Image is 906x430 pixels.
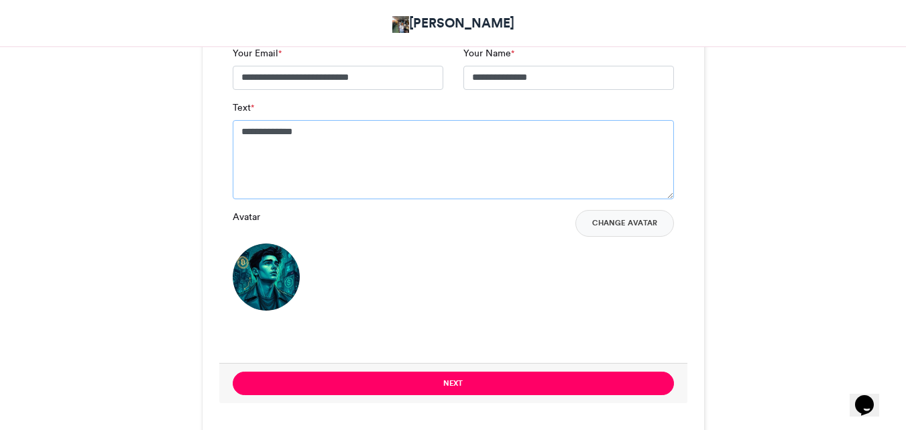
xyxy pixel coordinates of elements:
label: Text [233,101,254,115]
iframe: chat widget [850,376,893,417]
a: [PERSON_NAME] [392,13,514,33]
label: Your Name [463,46,514,60]
label: Your Email [233,46,282,60]
img: 1759171106.164-b2dcae4267c1926e4edbba7f5065fdc4d8f11412.png [233,244,300,311]
button: Change Avatar [575,210,674,237]
button: Next [233,372,674,395]
img: Anuoluwapo Omolafe [392,16,409,33]
label: Avatar [233,210,260,224]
